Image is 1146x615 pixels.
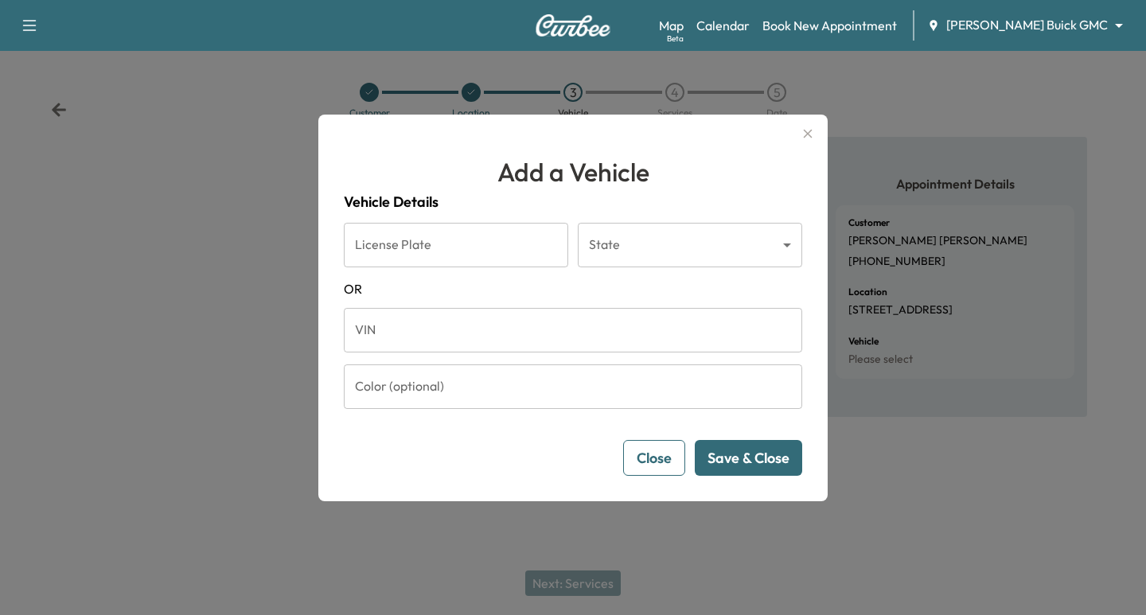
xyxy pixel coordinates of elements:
[946,16,1108,34] span: [PERSON_NAME] Buick GMC
[659,16,684,35] a: MapBeta
[762,16,897,35] a: Book New Appointment
[535,14,611,37] img: Curbee Logo
[344,279,802,298] span: OR
[344,191,802,213] h4: Vehicle Details
[695,440,802,476] button: Save & Close
[623,440,685,476] button: Close
[696,16,750,35] a: Calendar
[344,153,802,191] h1: Add a Vehicle
[667,33,684,45] div: Beta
